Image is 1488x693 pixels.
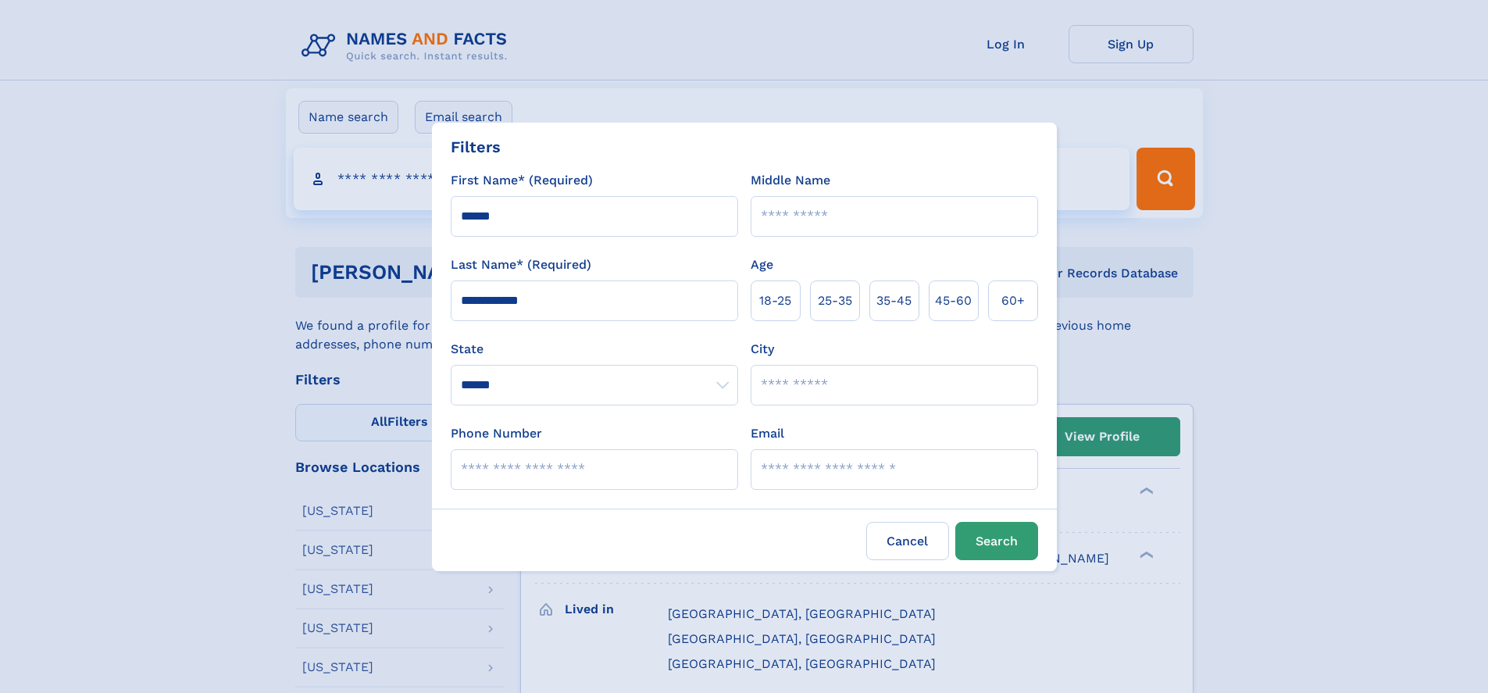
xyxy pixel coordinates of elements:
[751,340,774,359] label: City
[751,424,784,443] label: Email
[1001,291,1025,310] span: 60+
[451,424,542,443] label: Phone Number
[818,291,852,310] span: 25‑35
[451,340,738,359] label: State
[955,522,1038,560] button: Search
[935,291,972,310] span: 45‑60
[759,291,791,310] span: 18‑25
[751,171,830,190] label: Middle Name
[451,171,593,190] label: First Name* (Required)
[866,522,949,560] label: Cancel
[751,255,773,274] label: Age
[876,291,912,310] span: 35‑45
[451,255,591,274] label: Last Name* (Required)
[451,135,501,159] div: Filters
